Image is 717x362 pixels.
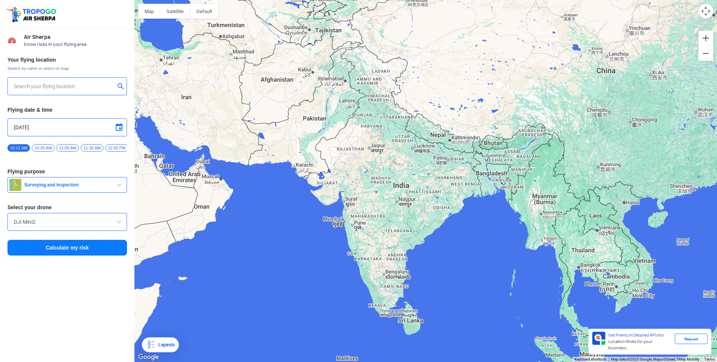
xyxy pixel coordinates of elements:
[21,182,115,188] span: Surveying and Inspection
[592,332,605,345] img: Premium APIs
[136,352,161,362] a: Open this area in Google Maps (opens a new window)
[14,217,121,226] input: Search by name or Brand
[14,82,115,91] input: Search your flying location
[56,144,79,152] span: 11:00 AM
[7,144,30,152] span: 10:11 AM
[7,169,127,174] h3: Flying purpose
[611,357,700,361] span: Map data ©2025 Google, Mapa GISrael, TMap Mobility
[14,123,121,132] input: Select Date
[574,357,606,362] button: Keyboard shortcuts
[605,332,675,352] div: for Location Risks for your business.
[7,205,127,210] h3: Select your drone
[146,340,155,349] img: Legends
[675,334,708,344] div: Request
[608,332,658,338] span: Get Premium Detailed APIs
[704,357,715,361] a: Terms
[7,57,127,62] h3: Your flying location
[24,34,127,40] span: Air Sherpa
[7,36,16,45] img: Risk Scores
[7,177,127,193] button: Surveying and Inspection
[136,352,161,362] img: Google
[32,144,54,152] span: 10:30 AM
[698,31,713,46] button: Zoom in
[6,6,59,23] img: ic_tgdronemaps.svg
[9,179,21,191] img: survey.png
[160,4,190,19] button: Show satellite imagery
[138,4,160,19] button: Show street map
[7,107,127,112] h3: Flying date & time
[155,340,174,349] div: Legends
[105,144,128,152] span: 12:00 PM
[81,144,103,152] span: 11:30 AM
[24,41,127,47] span: Know risks in your flying area
[698,4,713,19] button: Map camera controls
[7,240,127,256] button: Calculate my risk
[698,46,713,61] button: Zoom out
[7,65,127,71] span: Search by name or select on map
